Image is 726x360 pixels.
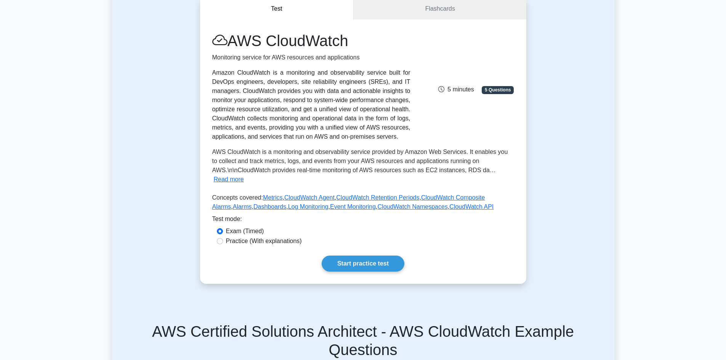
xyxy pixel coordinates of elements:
a: CloudWatch Composite Alarms [212,194,485,210]
label: Practice (With explanations) [226,237,302,246]
div: Amazon CloudWatch is a monitoring and observability service built for DevOps engineers, developer... [212,68,410,141]
p: Concepts covered: , , , , , , , , , [212,193,514,214]
a: CloudWatch Namespaces [378,203,448,210]
span: AWS CloudWatch is a monitoring and observability service provided by Amazon Web Services. It enab... [212,149,508,173]
h5: AWS Certified Solutions Architect - AWS CloudWatch Example Questions [121,322,606,359]
a: CloudWatch Agent [284,194,335,201]
span: 5 Questions [482,86,514,94]
a: Alarms [233,203,252,210]
a: Log Monitoring [288,203,329,210]
a: Event Monitoring [330,203,376,210]
a: Metrics [263,194,283,201]
a: Start practice test [322,256,404,272]
a: CloudWatch API [449,203,494,210]
a: Dashboards [253,203,286,210]
a: CloudWatch Retention Periods [336,194,419,201]
h1: AWS CloudWatch [212,32,410,50]
div: Test mode: [212,214,514,227]
button: Read more [214,175,244,184]
span: 5 minutes [438,86,474,93]
p: Monitoring service for AWS resources and applications [212,53,410,62]
label: Exam (Timed) [226,227,264,236]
